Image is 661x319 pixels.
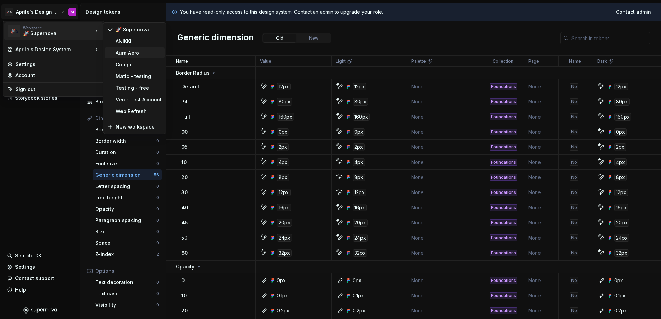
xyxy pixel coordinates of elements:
div: Ven - Test Account [116,96,162,103]
div: Aura Aero [116,49,162,56]
div: Conga [116,61,162,68]
div: New workspace [116,123,162,130]
div: Testing - free [116,85,162,91]
div: Aprile's Design System [15,46,93,53]
div: Settings [15,61,100,68]
div: ANIKKI [116,38,162,45]
div: Account [15,72,100,79]
div: 🚀 Supernova [116,26,162,33]
div: Matic - testing [116,73,162,80]
div: Web Refresh [116,108,162,115]
div: 🚀 Supernova [23,30,82,37]
div: 🚀S [8,25,20,37]
div: Workspace [23,26,93,30]
div: Sign out [15,86,100,93]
